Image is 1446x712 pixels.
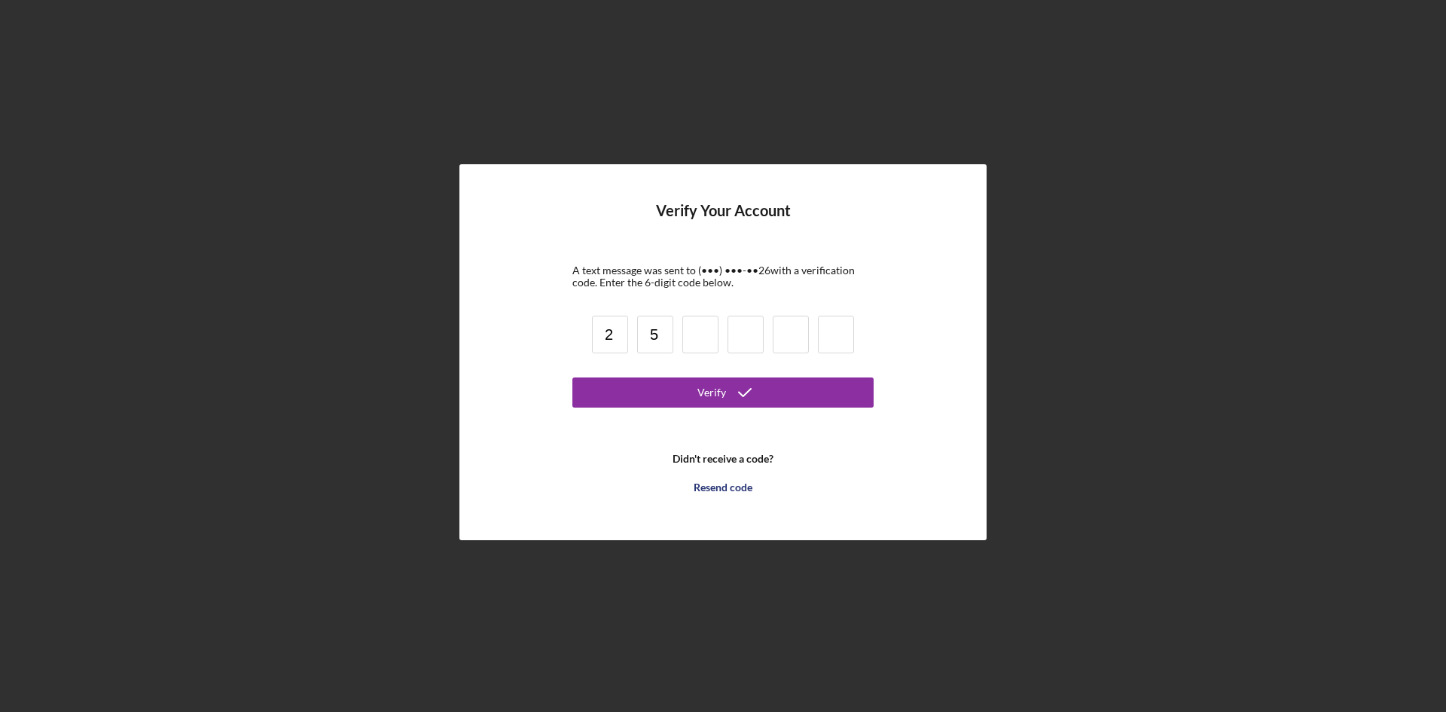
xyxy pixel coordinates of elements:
h4: Verify Your Account [656,202,791,242]
div: Resend code [694,472,752,503]
button: Resend code [572,472,874,503]
div: A text message was sent to (•••) •••-•• 26 with a verification code. Enter the 6-digit code below. [572,264,874,289]
button: Verify [572,377,874,408]
div: Verify [697,377,726,408]
b: Didn't receive a code? [673,453,773,465]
